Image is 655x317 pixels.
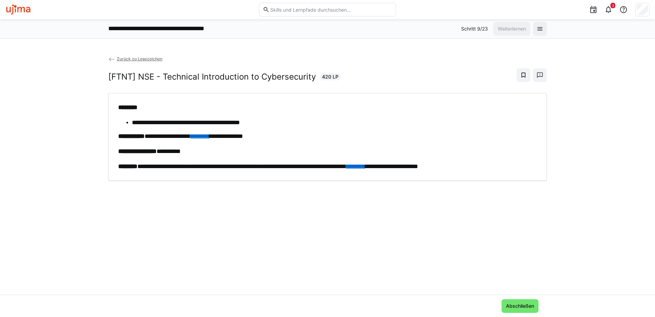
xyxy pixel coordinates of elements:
button: Weiterlernen [493,22,530,36]
span: Weiterlernen [497,25,527,32]
span: Zurück zu Lesezeichen [117,56,162,61]
span: 3 [612,3,614,8]
p: Schritt 9/23 [461,25,488,32]
span: 420 LP [322,73,338,80]
a: Zurück zu Lesezeichen [108,56,162,61]
input: Skills und Lernpfade durchsuchen… [270,7,392,13]
button: Abschließen [502,299,539,313]
span: Abschließen [505,303,535,309]
h2: [FTNT] NSE - Technical Introduction to Cybersecurity [108,72,316,82]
